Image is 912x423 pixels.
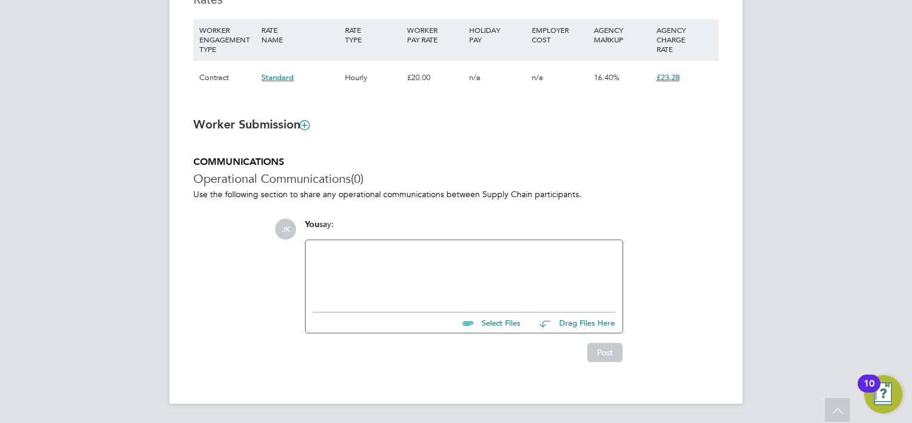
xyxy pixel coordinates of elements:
span: £23.28 [657,72,680,82]
span: n/a [532,72,543,82]
button: Open Resource Center, 10 new notifications [864,375,902,413]
div: WORKER ENGAGEMENT TYPE [196,19,258,60]
span: Standard [261,72,294,82]
div: EMPLOYER COST [529,19,591,50]
div: £20.00 [404,60,466,95]
span: (0) [351,171,363,186]
p: Use the following section to share any operational communications between Supply Chain participants. [193,189,719,200]
button: Drag Files Here [530,311,615,336]
h3: Operational Communications [193,171,719,186]
button: Post [587,343,623,362]
div: Contract [196,60,258,95]
div: RATE TYPE [342,19,404,50]
b: Worker Submission [193,117,309,131]
div: 10 [864,384,874,399]
div: AGENCY MARKUP [591,19,653,50]
span: You [305,219,319,229]
span: n/a [469,72,480,82]
div: RATE NAME [258,19,341,50]
h5: COMMUNICATIONS [193,156,719,168]
span: JK [275,219,296,240]
div: Hourly [342,60,404,95]
div: WORKER PAY RATE [404,19,466,50]
div: AGENCY CHARGE RATE [654,19,716,60]
div: say: [305,219,623,240]
span: 16.40% [594,72,620,82]
div: HOLIDAY PAY [466,19,528,50]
